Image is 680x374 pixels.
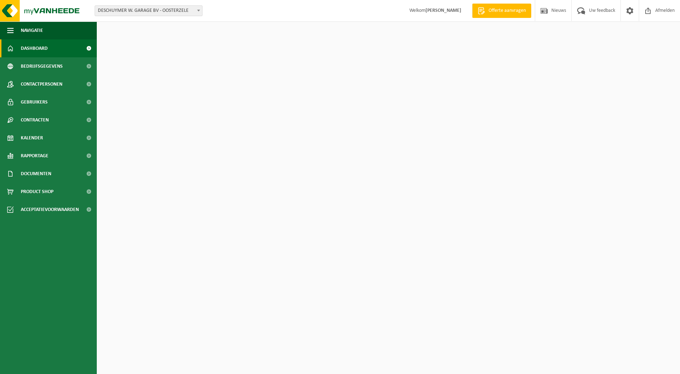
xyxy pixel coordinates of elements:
[472,4,531,18] a: Offerte aanvragen
[425,8,461,13] strong: [PERSON_NAME]
[21,39,48,57] span: Dashboard
[21,93,48,111] span: Gebruikers
[21,183,53,201] span: Product Shop
[95,5,203,16] span: DESCHUYMER W. GARAGE BV - OOSTERZELE
[21,57,63,75] span: Bedrijfsgegevens
[21,165,51,183] span: Documenten
[21,75,62,93] span: Contactpersonen
[21,129,43,147] span: Kalender
[487,7,528,14] span: Offerte aanvragen
[21,111,49,129] span: Contracten
[21,21,43,39] span: Navigatie
[95,6,202,16] span: DESCHUYMER W. GARAGE BV - OOSTERZELE
[21,201,79,219] span: Acceptatievoorwaarden
[21,147,48,165] span: Rapportage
